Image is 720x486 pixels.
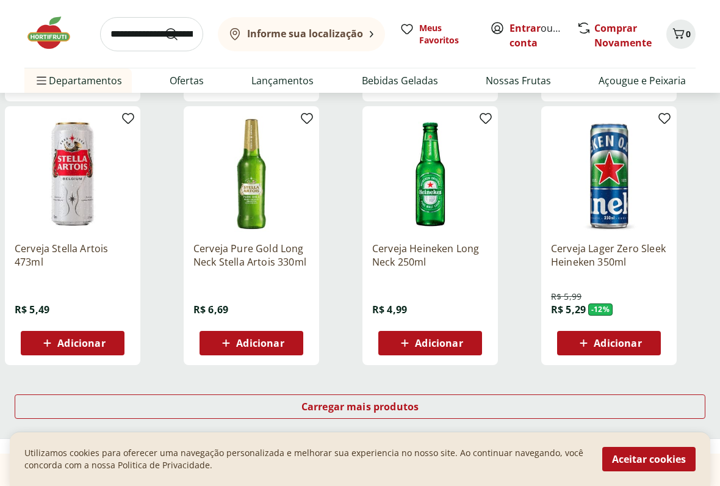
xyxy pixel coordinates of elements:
[15,116,131,232] img: Cerveja Stella Artois 473ml
[594,21,652,49] a: Comprar Novamente
[551,303,586,316] span: R$ 5,29
[24,15,85,51] img: Hortifruti
[686,28,691,40] span: 0
[34,66,122,95] span: Departamentos
[509,21,577,49] a: Criar conta
[301,402,419,412] span: Carregar mais produtos
[400,22,475,46] a: Meus Favoritos
[236,338,284,348] span: Adicionar
[251,73,314,88] a: Lançamentos
[15,394,705,424] a: Carregar mais produtos
[362,73,438,88] a: Bebidas Geladas
[551,242,667,269] a: Cerveja Lager Zero Sleek Heineken 350ml
[419,22,475,46] span: Meus Favoritos
[509,21,564,50] span: ou
[372,242,488,269] a: Cerveja Heineken Long Neck 250ml
[247,27,363,40] b: Informe sua localização
[551,116,667,232] img: Cerveja Lager Zero Sleek Heineken 350ml
[372,116,488,232] img: Cerveja Heineken Long Neck 250ml
[164,27,193,42] button: Submit Search
[588,303,613,316] span: - 12 %
[57,338,105,348] span: Adicionar
[551,291,581,303] span: R$ 5,99
[15,242,131,269] a: Cerveja Stella Artois 473ml
[100,17,203,51] input: search
[666,20,696,49] button: Carrinho
[218,17,385,51] button: Informe sua localização
[193,303,228,316] span: R$ 6,69
[602,447,696,471] button: Aceitar cookies
[378,331,482,355] button: Adicionar
[21,331,124,355] button: Adicionar
[486,73,551,88] a: Nossas Frutas
[415,338,463,348] span: Adicionar
[509,21,541,35] a: Entrar
[594,338,641,348] span: Adicionar
[24,447,588,471] p: Utilizamos cookies para oferecer uma navegação personalizada e melhorar sua experiencia no nosso ...
[15,303,49,316] span: R$ 5,49
[170,73,204,88] a: Ofertas
[193,242,309,269] a: Cerveja Pure Gold Long Neck Stella Artois 330ml
[193,116,309,232] img: Cerveja Pure Gold Long Neck Stella Artois 330ml
[557,331,661,355] button: Adicionar
[200,331,303,355] button: Adicionar
[599,73,686,88] a: Açougue e Peixaria
[372,303,407,316] span: R$ 4,99
[34,66,49,95] button: Menu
